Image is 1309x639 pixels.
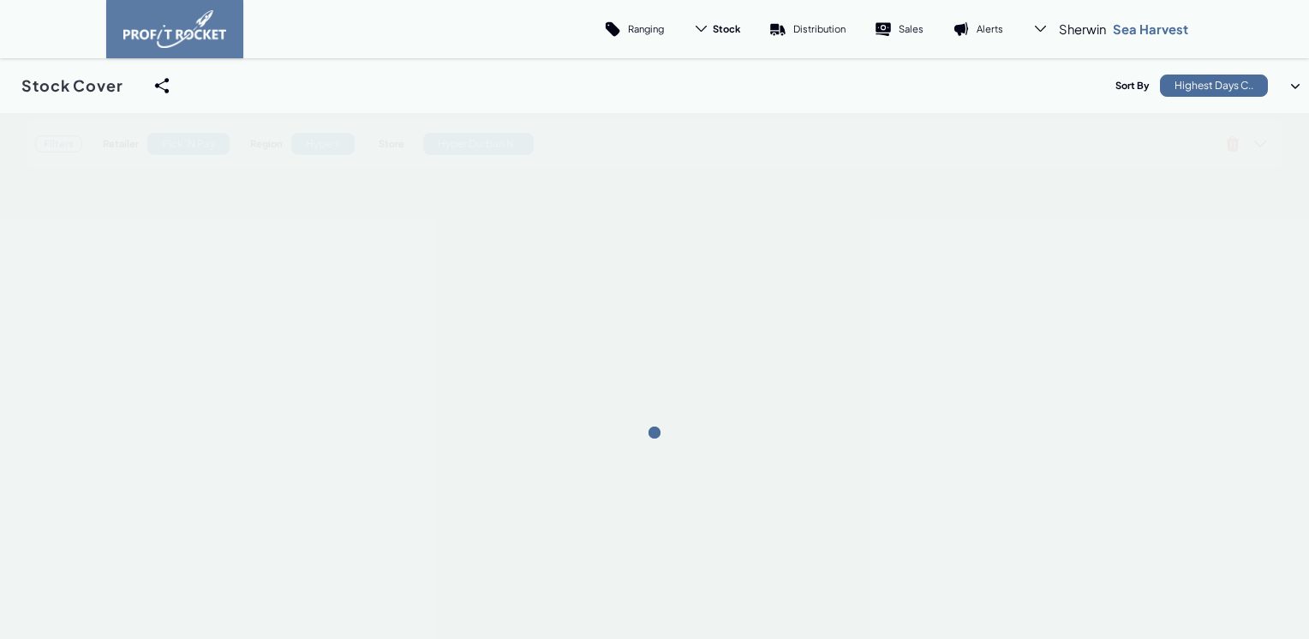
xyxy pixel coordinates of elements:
h4: Sort By [1115,79,1151,92]
p: Sea Harvest [1113,21,1188,38]
p: Sales [899,22,923,35]
a: Distribution [755,9,860,50]
p: Ranging [628,22,664,35]
a: Sales [860,9,938,50]
span: Sherwin [1059,21,1106,38]
a: Ranging [589,9,678,50]
p: Distribution [793,22,846,35]
div: Highest Days C.. [1160,75,1268,97]
img: image [123,10,226,48]
span: Stock [713,22,740,35]
p: Alerts [977,22,1003,35]
a: Alerts [938,9,1018,50]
